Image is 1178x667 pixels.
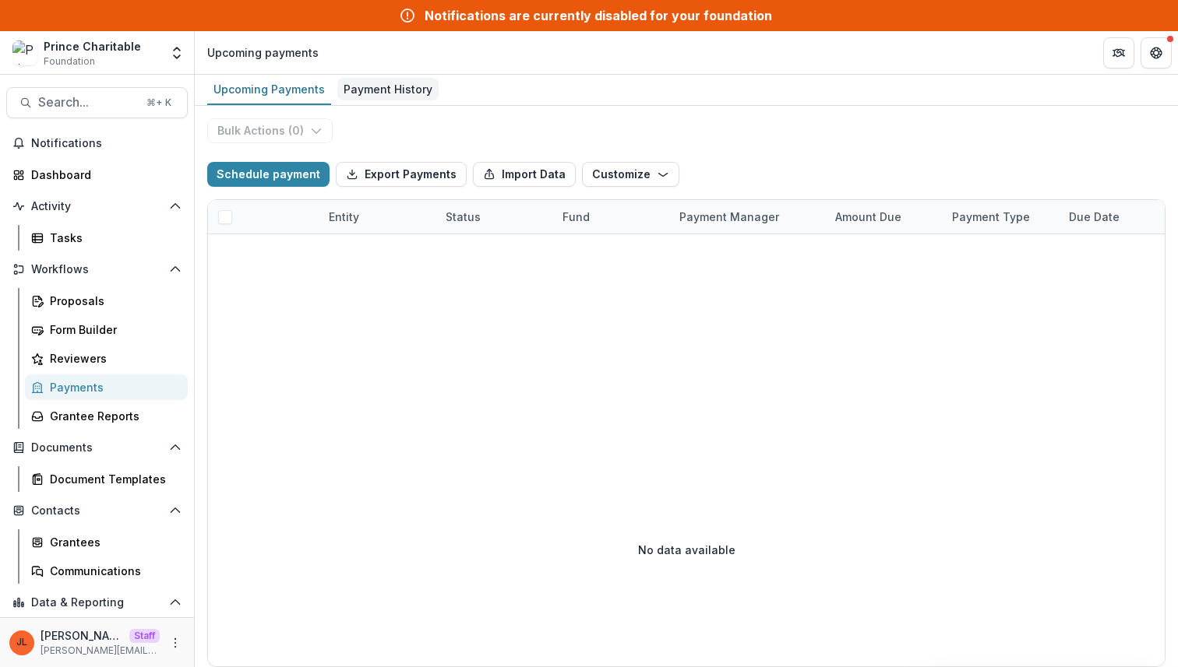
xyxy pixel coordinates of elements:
div: Payments [50,379,175,395]
a: Payment History [337,75,439,105]
a: Document Templates [25,466,188,492]
div: Communications [50,563,175,579]
div: Amount Due [826,200,943,233]
button: Import Data [473,162,576,187]
button: More [166,634,185,652]
a: Tasks [25,225,188,251]
div: Payment Manager [670,200,826,233]
div: Form Builder [50,321,175,338]
a: Form Builder [25,317,188,342]
div: Entity [319,200,436,233]
div: Status [436,200,553,233]
button: Partners [1103,37,1134,68]
button: Customize [582,162,679,187]
a: Communications [25,558,188,584]
div: Fund [553,200,670,233]
div: Status [436,209,490,225]
a: Upcoming Payments [207,75,331,105]
span: Documents [31,441,163,455]
div: Payment Type [943,200,1060,233]
div: Jeanne Locker [16,637,27,648]
a: Grantee Reports [25,403,188,429]
span: Foundation [44,54,95,68]
div: ⌘ + K [143,94,175,111]
a: Reviewers [25,346,188,371]
button: Open Activity [6,194,188,219]
div: Payment Manager [670,209,788,225]
span: Data & Reporting [31,596,163,609]
span: Activity [31,200,163,213]
a: Payments [25,374,188,400]
span: Search... [38,95,137,110]
span: Contacts [31,504,163,518]
button: Notifications [6,131,188,156]
div: Due Date [1060,200,1176,233]
a: Grantees [25,529,188,555]
div: Prince Charitable [44,38,141,54]
div: Amount Due [826,209,911,225]
div: Entity [319,209,369,225]
span: Workflows [31,263,163,276]
button: Bulk Actions (0) [207,118,333,143]
button: Search... [6,87,188,118]
div: Proposals [50,293,175,309]
a: Proposals [25,288,188,314]
button: Open Workflows [6,257,188,282]
button: Open Documents [6,435,188,460]
span: Notifications [31,137,182,150]
div: Dashboard [31,167,175,183]
p: No data available [638,542,735,558]
div: Due Date [1060,209,1129,225]
button: Get Help [1141,37,1172,68]
nav: breadcrumb [201,41,325,64]
button: Open Data & Reporting [6,590,188,615]
div: Grantees [50,534,175,550]
div: Notifications are currently disabled for your foundation [425,6,772,25]
button: Open Contacts [6,498,188,523]
div: Upcoming Payments [207,78,331,100]
p: Staff [129,629,160,643]
div: Fund [553,209,599,225]
div: Payment Type [943,209,1039,225]
p: [PERSON_NAME] [41,627,123,644]
div: Tasks [50,230,175,246]
img: Prince Charitable [12,40,37,65]
div: Reviewers [50,350,175,367]
div: Upcoming payments [207,44,319,61]
div: Document Templates [50,471,175,487]
a: Dashboard [6,162,188,188]
div: Payment History [337,78,439,100]
div: Grantee Reports [50,408,175,424]
button: Schedule payment [207,162,330,187]
p: [PERSON_NAME][EMAIL_ADDRESS][DOMAIN_NAME] [41,644,160,658]
button: Export Payments [336,162,467,187]
button: Open entity switcher [166,37,188,68]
